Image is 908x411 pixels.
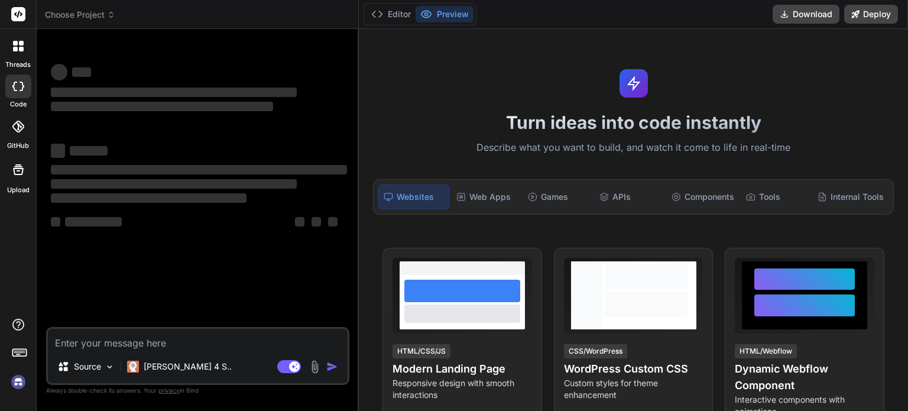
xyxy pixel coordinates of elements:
div: Tools [741,185,810,209]
button: Deploy [844,5,898,24]
span: ‌ [328,217,338,226]
span: Choose Project [45,9,115,21]
img: icon [326,361,338,373]
span: ‌ [70,146,108,156]
span: ‌ [51,165,347,174]
h4: Dynamic Webflow Component [735,361,874,394]
div: Websites [378,185,449,209]
p: Responsive design with smooth interactions [393,377,532,401]
span: ‌ [51,179,297,189]
div: HTML/CSS/JS [393,344,450,358]
label: Upload [7,185,30,195]
h1: Turn ideas into code instantly [366,112,901,133]
div: HTML/Webflow [735,344,797,358]
img: attachment [308,360,322,374]
p: Source [74,361,101,373]
img: signin [8,372,28,392]
p: Describe what you want to build, and watch it come to life in real-time [366,140,901,156]
span: ‌ [51,217,60,226]
span: ‌ [51,193,247,203]
p: Always double-check its answers. Your in Bind [46,385,349,396]
button: Download [773,5,839,24]
h4: WordPress Custom CSS [564,361,703,377]
span: ‌ [51,144,65,158]
span: ‌ [72,67,91,77]
button: Preview [416,6,474,22]
label: GitHub [7,141,29,151]
span: ‌ [65,217,122,226]
span: ‌ [295,217,304,226]
div: APIs [595,185,664,209]
div: Components [667,185,739,209]
img: Claude 4 Sonnet [127,361,139,373]
div: CSS/WordPress [564,344,627,358]
div: Games [523,185,592,209]
span: ‌ [51,102,273,111]
span: ‌ [51,64,67,80]
p: Custom styles for theme enhancement [564,377,703,401]
span: ‌ [51,88,297,97]
img: Pick Models [105,362,115,372]
span: ‌ [312,217,321,226]
h4: Modern Landing Page [393,361,532,377]
label: threads [5,60,31,70]
span: privacy [158,387,180,394]
div: Web Apps [452,185,521,209]
p: [PERSON_NAME] 4 S.. [144,361,232,373]
div: Internal Tools [813,185,888,209]
label: code [10,99,27,109]
button: Editor [367,6,416,22]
